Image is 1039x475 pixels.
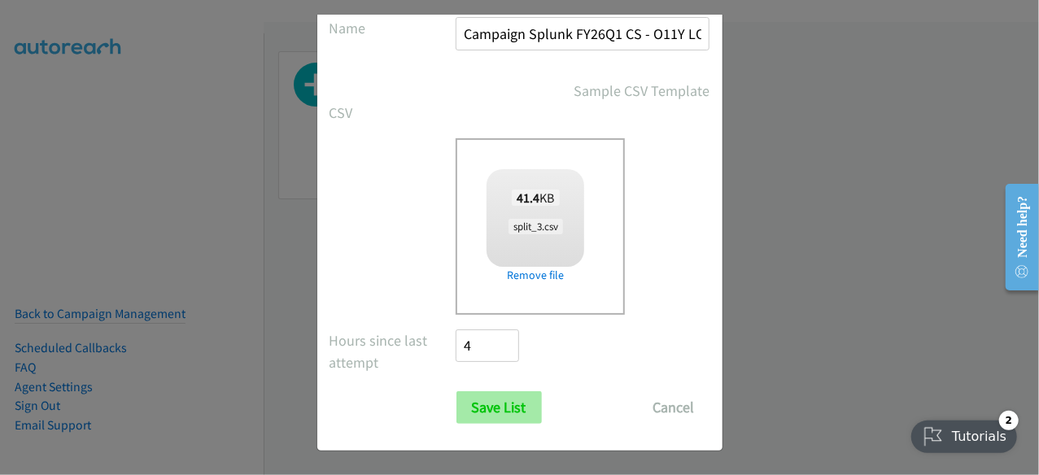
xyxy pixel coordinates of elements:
span: split_3.csv [509,219,563,234]
label: Name [330,17,456,39]
a: Sample CSV Template [574,80,710,102]
input: Save List [456,391,542,424]
label: Hours since last attempt [330,329,456,373]
label: CSV [330,102,456,124]
button: Cancel [638,391,710,424]
iframe: Resource Center [993,172,1039,302]
span: KB [512,190,560,206]
strong: 41.4 [517,190,539,206]
iframe: Checklist [901,404,1027,463]
a: Remove file [487,267,584,284]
